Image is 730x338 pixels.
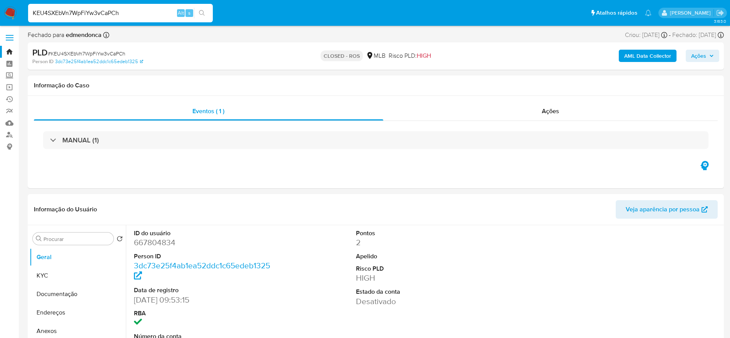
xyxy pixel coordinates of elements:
button: Geral [30,248,126,266]
button: Endereços [30,303,126,322]
button: KYC [30,266,126,285]
input: Pesquise usuários ou casos... [28,8,213,18]
div: Fechado: [DATE] [672,31,724,39]
button: search-icon [194,8,210,18]
dt: Pontos [356,229,496,238]
span: Ações [542,107,559,115]
dt: Estado da conta [356,288,496,296]
span: Risco PLD: [389,52,431,60]
dt: Data de registro [134,286,274,294]
dd: 2 [356,237,496,248]
button: Procurar [36,236,42,242]
dd: [DATE] 09:53:15 [134,294,274,305]
span: Ações [691,50,706,62]
a: Notificações [645,10,651,16]
b: AML Data Collector [624,50,671,62]
a: 3dc73e25f4ab1ea52ddc1c65edeb1325 [134,260,270,282]
b: Person ID [32,58,53,65]
span: Atalhos rápidos [596,9,637,17]
dt: RBA [134,309,274,318]
a: 3dc73e25f4ab1ea52ddc1c65edeb1325 [55,58,143,65]
dd: HIGH [356,273,496,283]
h1: Informação do Caso [34,82,718,89]
button: Veja aparência por pessoa [616,200,718,219]
span: Veja aparência por pessoa [626,200,700,219]
span: s [188,9,190,17]
div: MANUAL (1) [43,131,708,149]
button: Documentação [30,285,126,303]
span: Eventos ( 1 ) [192,107,224,115]
div: Criou: [DATE] [625,31,667,39]
p: CLOSED - ROS [321,50,363,61]
span: Alt [178,9,184,17]
span: Fechado para [28,31,102,39]
span: # KEU4SXEbVn7WpFiYw3vCaPCh [48,50,125,57]
h1: Informação do Usuário [34,206,97,213]
button: AML Data Collector [619,50,677,62]
dt: Risco PLD [356,264,496,273]
p: eduardo.dutra@mercadolivre.com [670,9,713,17]
dd: Desativado [356,296,496,307]
input: Procurar [43,236,110,243]
div: MLB [366,52,386,60]
dt: Apelido [356,252,496,261]
dd: 667804834 [134,237,274,248]
button: Ações [686,50,719,62]
h3: MANUAL (1) [62,136,99,144]
b: PLD [32,46,48,59]
a: Sair [716,9,724,17]
span: HIGH [417,51,431,60]
span: - [669,31,671,39]
button: Retornar ao pedido padrão [117,236,123,244]
b: edmendonca [64,30,102,39]
dt: ID do usuário [134,229,274,238]
dt: Person ID [134,252,274,261]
